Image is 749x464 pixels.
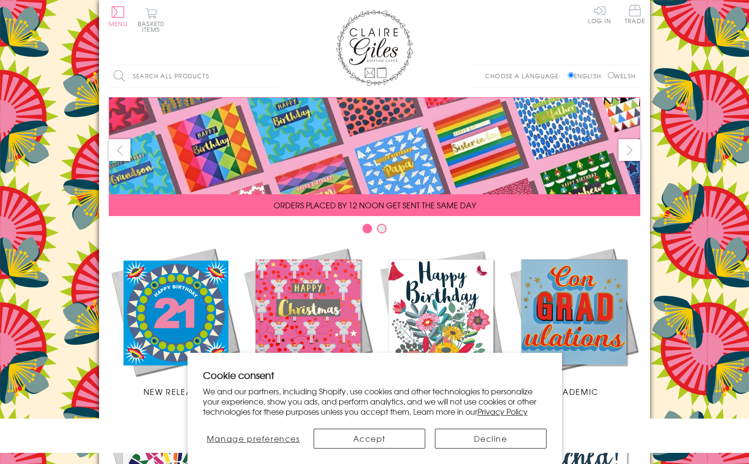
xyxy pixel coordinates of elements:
[203,368,547,382] h2: Cookie consent
[625,5,645,24] span: Trade
[608,72,614,78] input: Welsh
[477,406,528,417] a: Privacy Policy
[109,223,640,238] div: Carousel Pagination
[203,386,547,416] p: We and our partners, including Shopify, use cookies and other technologies to personalize your ex...
[268,65,278,87] input: Search
[109,6,128,27] button: Menu
[362,224,372,233] button: Carousel Page 1 (Current Slide)
[374,246,507,397] a: Birthdays
[109,65,278,87] input: Search all products
[242,246,374,397] a: Christmas
[435,429,547,449] button: Decline
[608,72,635,80] label: Welsh
[138,8,164,32] button: Basket0 items
[109,139,130,161] button: prev
[144,386,207,397] span: New Releases
[142,19,164,34] span: 0 items
[109,246,242,397] a: New Releases
[336,10,413,86] img: Claire Giles Greetings Cards
[314,429,425,449] button: Accept
[202,429,303,449] button: Manage preferences
[568,72,574,78] input: English
[274,199,476,211] span: ORDERS PLACED BY 12 NOON GET SENT THE SAME DAY
[625,5,645,26] a: Trade
[207,433,300,444] span: Manage preferences
[109,19,128,28] span: Menu
[377,224,387,233] button: Carousel Page 2
[549,386,599,397] span: Academic
[619,139,640,161] button: next
[485,72,566,80] p: Choose a language:
[568,72,606,80] label: English
[588,5,611,24] a: Log In
[507,246,640,397] a: Academic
